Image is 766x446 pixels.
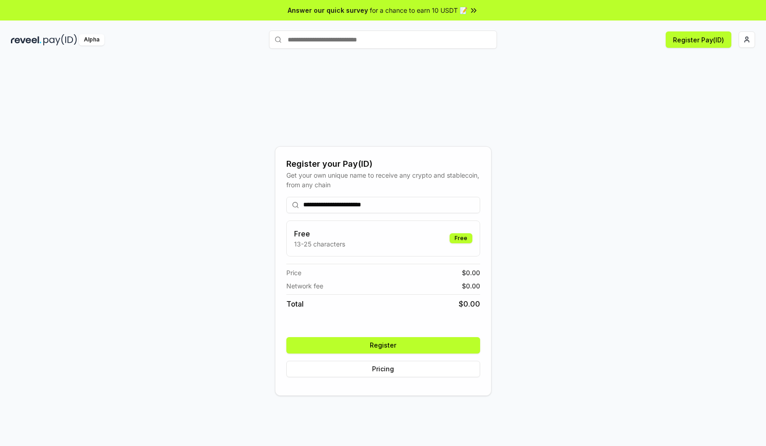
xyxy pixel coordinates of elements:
span: Network fee [286,281,323,291]
span: $ 0.00 [462,268,480,277]
span: Price [286,268,301,277]
div: Alpha [79,34,104,46]
span: $ 0.00 [462,281,480,291]
span: Answer our quick survey [288,5,368,15]
div: Get your own unique name to receive any crypto and stablecoin, from any chain [286,170,480,190]
div: Register your Pay(ID) [286,158,480,170]
h3: Free [294,228,345,239]
span: Total [286,298,304,309]
div: Free [450,233,472,243]
button: Register Pay(ID) [666,31,731,48]
img: reveel_dark [11,34,41,46]
span: $ 0.00 [459,298,480,309]
img: pay_id [43,34,77,46]
span: for a chance to earn 10 USDT 📝 [370,5,467,15]
p: 13-25 characters [294,239,345,249]
button: Register [286,337,480,354]
button: Pricing [286,361,480,377]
